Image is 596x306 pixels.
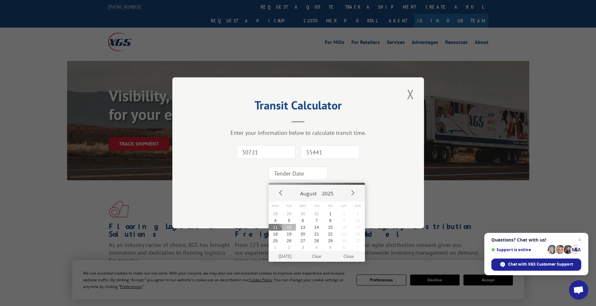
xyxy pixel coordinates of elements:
button: 17 [351,224,365,231]
button: Close modal [405,85,416,103]
button: Clear [301,251,333,262]
button: 14 [310,224,324,231]
button: 30 [337,237,351,244]
button: 27 [296,237,310,244]
button: 3 [351,210,365,217]
input: Tender Date [269,167,328,180]
button: 4 [310,244,324,251]
button: 28 [269,210,282,217]
button: 2 [282,244,296,251]
span: Wed [296,201,310,211]
button: 18 [269,231,282,237]
div: Enter your information below to calculate transit time. [204,129,392,137]
button: 11 [269,224,282,231]
button: 8 [324,217,337,224]
span: Chat with XGS Customer Support [508,261,573,267]
button: 3 [296,244,310,251]
button: 19 [282,231,296,237]
button: 25 [269,237,282,244]
button: Next [348,188,357,197]
button: 7 [351,244,365,251]
button: 9 [337,217,351,224]
button: 1 [269,244,282,251]
button: 13 [296,224,310,231]
button: 29 [282,210,296,217]
span: Questions? Chat with us! [491,237,581,242]
button: Close [333,251,364,262]
button: 21 [310,231,324,237]
span: Sun [351,201,365,211]
button: 22 [324,231,337,237]
button: 20 [296,231,310,237]
button: Prev [276,188,286,197]
button: 10 [351,217,365,224]
button: [DATE] [269,251,301,262]
button: 23 [337,231,351,237]
a: Open chat [569,280,588,300]
button: 16 [337,224,351,231]
h2: Transit Calculator [204,101,392,113]
button: 15 [324,224,337,231]
button: 30 [296,210,310,217]
input: Origin Zip [237,146,296,159]
input: Dest. Zip [301,146,360,159]
span: Thu [310,201,324,211]
button: 7 [310,217,324,224]
button: 6 [337,244,351,251]
button: 1 [324,210,337,217]
span: Mon [269,201,282,211]
span: Support is online [491,247,545,252]
button: 24 [351,231,365,237]
button: 2 [337,210,351,217]
button: 28 [310,237,324,244]
button: 5 [324,244,337,251]
button: 4 [269,217,282,224]
button: 26 [282,237,296,244]
button: 31 [351,237,365,244]
button: 6 [296,217,310,224]
button: 5 [282,217,296,224]
button: 29 [324,237,337,244]
span: Sat [337,201,351,211]
button: August [298,185,319,200]
button: 31 [310,210,324,217]
span: Chat with XGS Customer Support [491,259,581,271]
span: Fri [324,201,337,211]
button: 12 [282,224,296,231]
button: 2025 [319,185,336,200]
span: Tue [282,201,296,211]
